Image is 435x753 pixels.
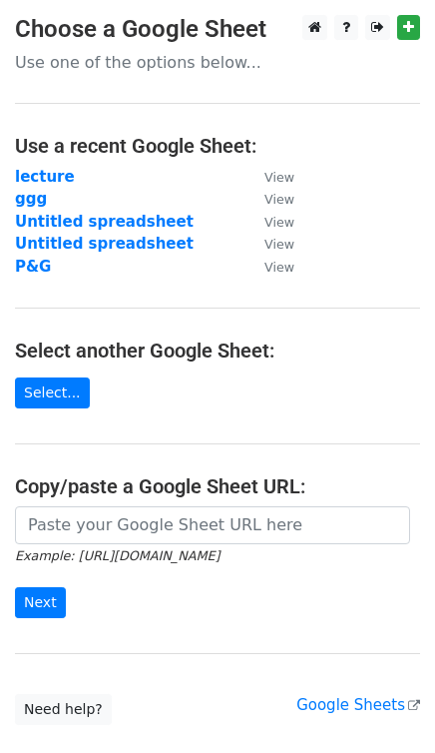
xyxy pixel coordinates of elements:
[244,258,294,276] a: View
[15,134,420,158] h4: Use a recent Google Sheet:
[15,694,112,725] a: Need help?
[296,696,420,714] a: Google Sheets
[264,237,294,252] small: View
[244,213,294,231] a: View
[244,235,294,253] a: View
[15,506,410,544] input: Paste your Google Sheet URL here
[15,587,66,618] input: Next
[15,235,194,253] a: Untitled spreadsheet
[264,260,294,275] small: View
[15,15,420,44] h3: Choose a Google Sheet
[15,258,51,276] a: P&G
[15,339,420,363] h4: Select another Google Sheet:
[244,168,294,186] a: View
[264,170,294,185] small: View
[15,474,420,498] h4: Copy/paste a Google Sheet URL:
[15,213,194,231] a: Untitled spreadsheet
[15,52,420,73] p: Use one of the options below...
[15,377,90,408] a: Select...
[244,190,294,208] a: View
[264,192,294,207] small: View
[264,215,294,230] small: View
[15,190,47,208] a: ggg
[15,168,75,186] a: lecture
[15,548,219,563] small: Example: [URL][DOMAIN_NAME]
